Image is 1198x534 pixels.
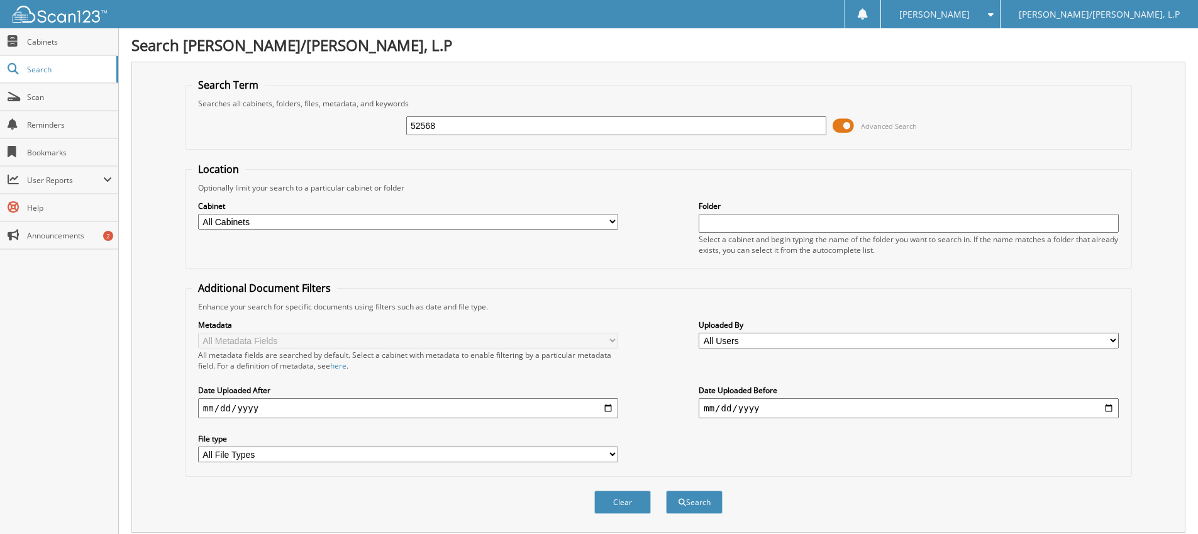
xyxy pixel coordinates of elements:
div: Select a cabinet and begin typing the name of the folder you want to search in. If the name match... [699,234,1119,255]
span: Reminders [27,120,112,130]
span: Help [27,203,112,213]
span: [PERSON_NAME]/[PERSON_NAME], L.P [1019,11,1180,18]
label: Date Uploaded Before [699,385,1119,396]
span: Cabinets [27,36,112,47]
img: scan123-logo-white.svg [13,6,107,23]
button: Clear [594,491,651,514]
button: Search [666,491,723,514]
legend: Location [192,162,245,176]
label: Metadata [198,320,618,330]
h1: Search [PERSON_NAME]/[PERSON_NAME], L.P [131,35,1185,55]
iframe: Chat Widget [1135,474,1198,534]
span: Bookmarks [27,147,112,158]
div: All metadata fields are searched by default. Select a cabinet with metadata to enable filtering b... [198,350,618,371]
span: Search [27,64,110,75]
label: Date Uploaded After [198,385,618,396]
label: Uploaded By [699,320,1119,330]
span: Advanced Search [861,121,917,131]
a: here [330,360,347,371]
div: Enhance your search for specific documents using filters such as date and file type. [192,301,1125,312]
div: Searches all cabinets, folders, files, metadata, and keywords [192,98,1125,109]
legend: Additional Document Filters [192,281,337,295]
div: 2 [103,231,113,241]
legend: Search Term [192,78,265,92]
label: Cabinet [198,201,618,211]
input: start [198,398,618,418]
span: [PERSON_NAME] [899,11,970,18]
span: Announcements [27,230,112,241]
span: User Reports [27,175,103,186]
label: File type [198,433,618,444]
div: Optionally limit your search to a particular cabinet or folder [192,182,1125,193]
input: end [699,398,1119,418]
label: Folder [699,201,1119,211]
span: Scan [27,92,112,103]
